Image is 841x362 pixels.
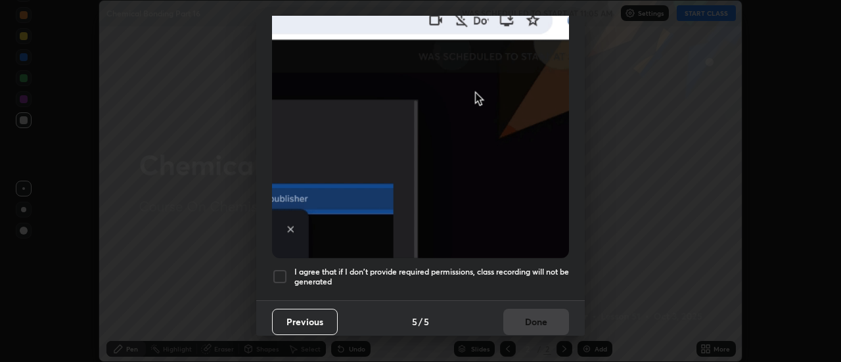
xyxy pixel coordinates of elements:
button: Previous [272,309,338,335]
h4: / [419,315,422,328]
h5: I agree that if I don't provide required permissions, class recording will not be generated [294,267,569,287]
h4: 5 [412,315,417,328]
h4: 5 [424,315,429,328]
